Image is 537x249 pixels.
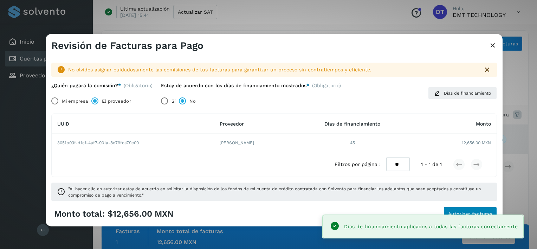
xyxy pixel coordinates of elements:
[448,211,492,216] span: Autorizar facturas
[52,134,214,152] td: 3051b03f-d1cf-4af7-901a-8c79fca79e00
[476,121,491,126] span: Monto
[189,94,196,108] label: No
[335,161,381,168] span: Filtros por página :
[172,94,175,108] label: Sí
[57,121,69,126] span: UUID
[444,206,497,221] button: Autorizar facturas
[444,90,491,96] span: Días de financiamiento
[214,134,294,152] td: [PERSON_NAME]
[344,224,518,229] span: Días de financiamiento aplicados a todas las facturas correctamente
[108,209,174,219] span: $12,656.00 MXN
[324,121,380,126] span: Días de financiamiento
[421,161,442,168] span: 1 - 1 de 1
[68,185,491,198] span: "Al hacer clic en autorizar estoy de acuerdo en solicitar la disposición de los fondos de mi cuen...
[54,209,105,219] span: Monto total:
[312,82,341,91] span: (Obligatorio)
[220,121,244,126] span: Proveedor
[68,66,477,74] div: No olvides asignar cuidadosamente las comisiones de tus facturas para garantizar un proceso sin c...
[51,82,121,88] label: ¿Quién pagará la comisión?
[124,82,153,88] span: (Obligatorio)
[62,94,88,108] label: Mi empresa
[102,94,131,108] label: El proveedor
[294,134,411,152] td: 45
[161,82,309,88] label: Estoy de acuerdo con los días de financiamiento mostrados
[428,87,497,100] button: Días de financiamiento
[51,40,203,52] h3: Revisión de Facturas para Pago
[462,140,491,146] span: 12,656.00 MXN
